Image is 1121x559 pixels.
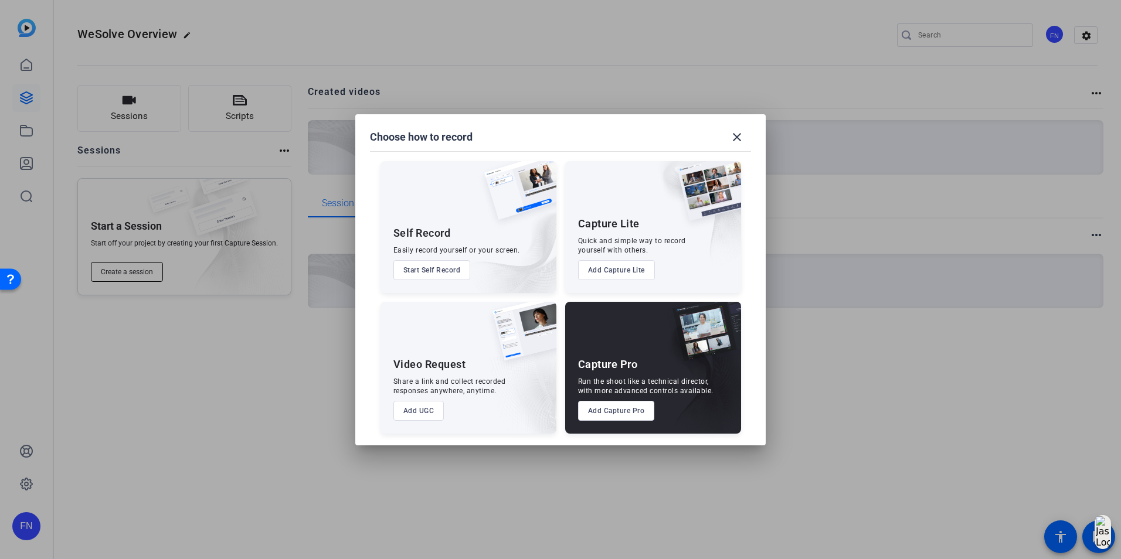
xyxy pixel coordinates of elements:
[393,246,520,255] div: Easily record yourself or your screen.
[370,130,473,144] h1: Choose how to record
[393,377,506,396] div: Share a link and collect recorded responses anywhere, anytime.
[636,161,741,278] img: embarkstudio-capture-lite.png
[578,260,655,280] button: Add Capture Lite
[578,217,640,231] div: Capture Lite
[393,260,471,280] button: Start Self Record
[668,161,741,233] img: capture-lite.png
[454,186,556,293] img: embarkstudio-self-record.png
[664,302,741,373] img: capture-pro.png
[393,401,444,421] button: Add UGC
[578,401,655,421] button: Add Capture Pro
[654,316,741,434] img: embarkstudio-capture-pro.png
[578,377,714,396] div: Run the shoot like a technical director, with more advanced controls available.
[393,357,466,371] div: Video Request
[484,302,556,373] img: ugc-content.png
[475,161,556,231] img: self-record.png
[578,236,686,255] div: Quick and simple way to record yourself with others.
[488,338,556,434] img: embarkstudio-ugc-content.png
[578,357,638,371] div: Capture Pro
[393,226,451,240] div: Self Record
[730,130,744,144] mat-icon: close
